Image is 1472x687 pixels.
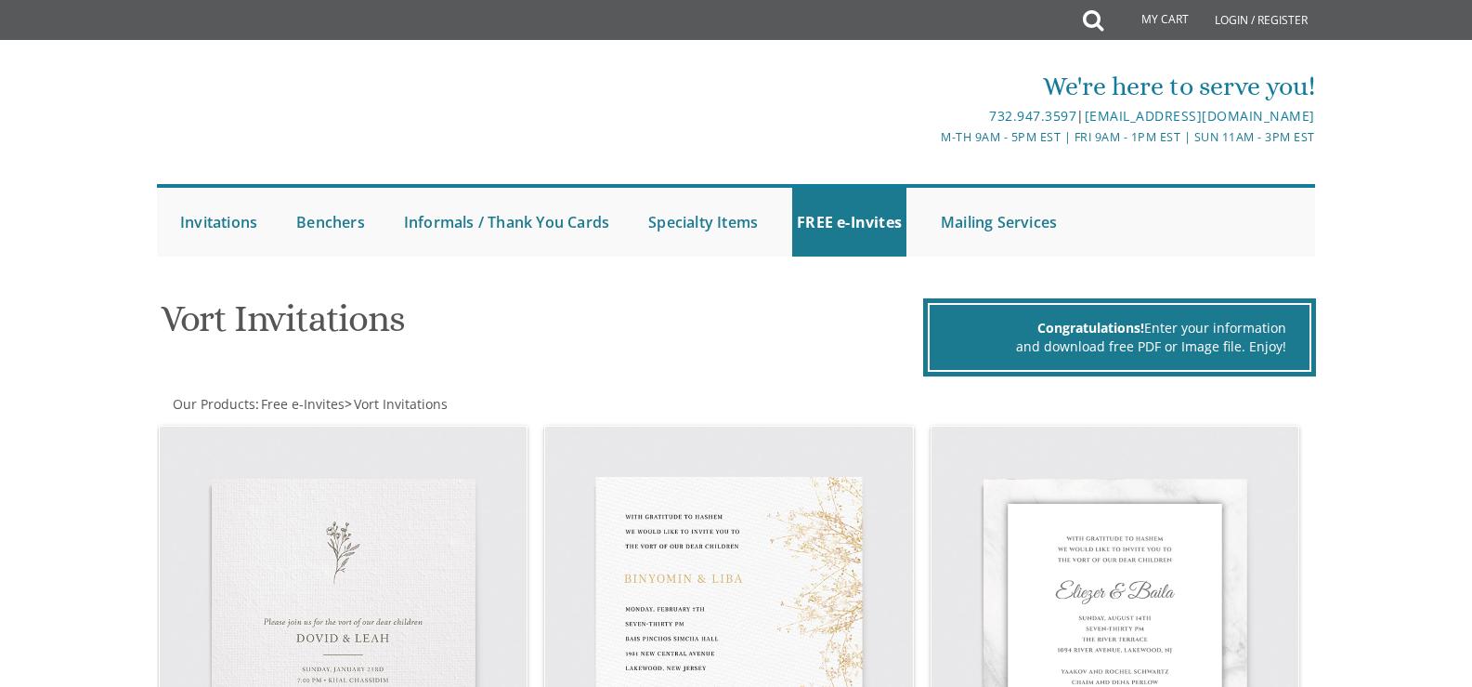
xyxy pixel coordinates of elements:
span: Congratulations! [1037,319,1144,337]
div: M-Th 9am - 5pm EST | Fri 9am - 1pm EST | Sun 11am - 3pm EST [544,127,1315,147]
a: Vort Invitations [352,395,448,413]
div: | [544,105,1315,127]
h1: Vort Invitations [161,298,918,353]
a: Mailing Services [936,188,1062,257]
a: 732.947.3597 [989,107,1076,125]
div: and download free PDF or Image file. Enjoy! [953,337,1286,356]
span: > [345,395,448,413]
div: : [157,395,736,414]
a: Specialty Items [644,188,762,257]
a: [EMAIL_ADDRESS][DOMAIN_NAME] [1085,107,1315,125]
a: My Cart [1101,2,1202,39]
a: Free e-Invites [259,395,345,413]
a: Invitations [176,188,262,257]
div: Enter your information [953,319,1286,337]
span: Vort Invitations [354,395,448,413]
div: We're here to serve you! [544,68,1315,105]
a: Informals / Thank You Cards [399,188,614,257]
a: FREE e-Invites [792,188,906,257]
a: Benchers [292,188,370,257]
a: Our Products [171,395,255,413]
span: Free e-Invites [261,395,345,413]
